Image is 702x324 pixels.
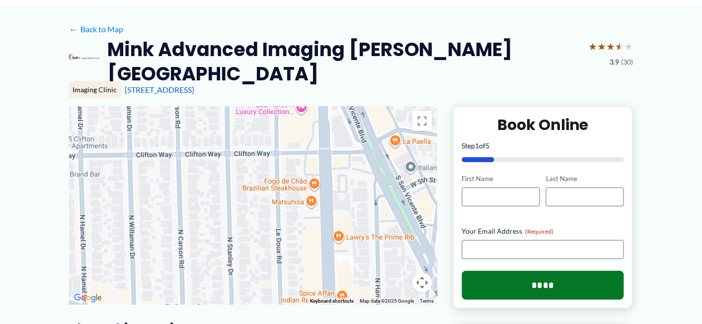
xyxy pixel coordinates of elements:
span: 5 [486,141,490,150]
h2: Book Online [462,115,624,134]
span: 1 [475,141,479,150]
h2: Mink Advanced Imaging [PERSON_NAME][GEOGRAPHIC_DATA] [107,37,581,86]
p: Step of [462,142,624,149]
span: Map data ©2025 Google [360,298,414,304]
span: ★ [589,37,598,56]
span: (Required) [526,228,554,235]
span: ★ [598,37,607,56]
a: ←Back to Map [69,22,123,37]
span: ★ [616,37,624,56]
button: Map camera controls [412,273,432,293]
span: ★ [607,37,616,56]
a: [STREET_ADDRESS] [125,85,195,94]
span: 3.9 [610,56,620,68]
label: Last Name [546,174,624,184]
label: Your Email Address [462,226,624,236]
span: (30) [622,56,633,68]
img: Google [72,292,104,305]
button: Toggle fullscreen view [412,111,432,131]
a: Terms (opens in new tab) [420,298,434,304]
span: ← [69,24,78,34]
a: Open this area in Google Maps (opens a new window) [72,292,104,305]
span: ★ [624,37,633,56]
div: Imaging Clinic [69,81,121,98]
label: First Name [462,174,540,184]
button: Keyboard shortcuts [311,298,354,305]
